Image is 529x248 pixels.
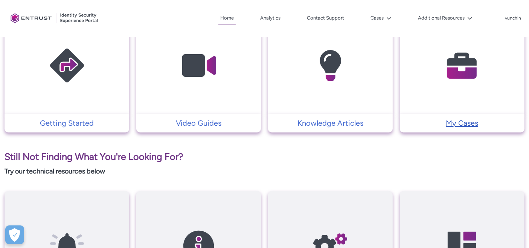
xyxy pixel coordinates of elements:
[5,225,24,244] div: Cookie Preferences
[5,150,524,164] p: Still Not Finding What You're Looking For?
[268,117,393,129] a: Knowledge Articles
[258,12,282,24] a: Analytics, opens in new tab
[5,166,524,176] p: Try our technical resources below
[163,25,235,106] img: Video Guides
[5,225,24,244] button: Open Preferences
[505,14,521,21] button: User Profile vunchin
[294,25,366,106] img: Knowledge Articles
[426,25,498,106] img: My Cases
[369,12,393,24] button: Cases
[400,117,524,129] a: My Cases
[218,12,236,24] a: Home
[140,117,257,129] p: Video Guides
[494,213,529,248] iframe: Qualified Messenger
[5,117,129,129] a: Getting Started
[136,117,261,129] a: Video Guides
[305,12,346,24] a: Contact Support
[31,25,103,106] img: Getting Started
[404,117,521,129] p: My Cases
[416,12,474,24] button: Additional Resources
[505,16,521,21] p: vunchin
[272,117,389,129] p: Knowledge Articles
[8,117,125,129] p: Getting Started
